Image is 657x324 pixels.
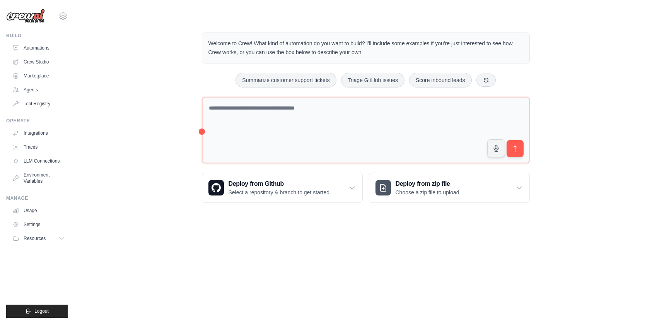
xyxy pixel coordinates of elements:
a: Settings [9,218,68,231]
span: Resources [24,235,46,242]
a: Marketplace [9,70,68,82]
a: Automations [9,42,68,54]
span: Logout [34,308,49,314]
a: Usage [9,204,68,217]
a: Agents [9,84,68,96]
a: Traces [9,141,68,153]
p: Welcome to Crew! What kind of automation do you want to build? I'll include some examples if you'... [208,39,523,57]
div: Manage [6,195,68,201]
button: Resources [9,232,68,245]
div: Build [6,33,68,39]
button: Summarize customer support tickets [235,73,336,87]
a: Integrations [9,127,68,139]
a: Crew Studio [9,56,68,68]
img: Logo [6,9,45,24]
button: Score inbound leads [409,73,472,87]
a: Environment Variables [9,169,68,187]
h3: Deploy from Github [229,179,331,189]
a: Tool Registry [9,98,68,110]
button: Triage GitHub issues [341,73,404,87]
button: Logout [6,305,68,318]
p: Choose a zip file to upload. [396,189,461,196]
p: Select a repository & branch to get started. [229,189,331,196]
a: LLM Connections [9,155,68,167]
h3: Deploy from zip file [396,179,461,189]
div: Operate [6,118,68,124]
